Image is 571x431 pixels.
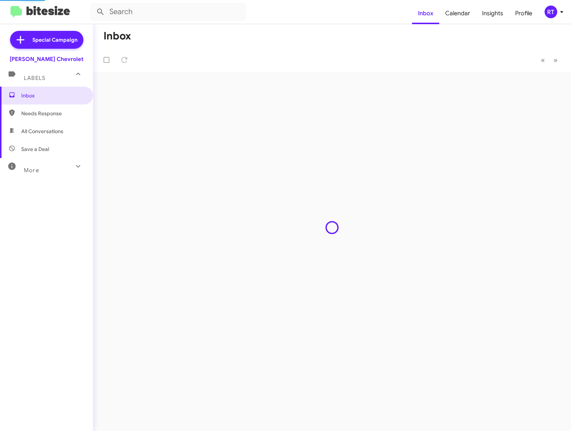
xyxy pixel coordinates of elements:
[103,30,131,42] h1: Inbox
[545,6,557,18] div: RT
[32,36,77,44] span: Special Campaign
[21,128,63,135] span: All Conversations
[10,31,83,49] a: Special Campaign
[476,3,509,24] a: Insights
[412,3,439,24] a: Inbox
[537,52,562,68] nav: Page navigation example
[10,55,83,63] div: [PERSON_NAME] Chevrolet
[24,75,45,81] span: Labels
[24,167,39,174] span: More
[538,6,563,18] button: RT
[21,92,84,99] span: Inbox
[90,3,246,21] input: Search
[509,3,538,24] a: Profile
[536,52,549,68] button: Previous
[549,52,562,68] button: Next
[21,145,49,153] span: Save a Deal
[21,110,84,117] span: Needs Response
[541,55,545,65] span: «
[554,55,558,65] span: »
[439,3,476,24] a: Calendar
